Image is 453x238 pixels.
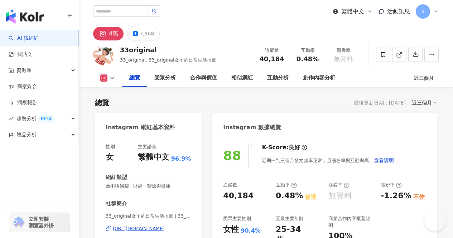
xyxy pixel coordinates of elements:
div: 相似網紅 [231,74,253,82]
div: K-Score : [262,144,307,151]
div: 觀看率 [328,182,350,188]
div: -1.26% [381,190,411,201]
div: 互動率 [276,182,297,188]
span: 藝術與娛樂 · 財經 · 醫療與健康 [106,183,191,189]
div: 90.4% [241,227,261,235]
span: 資源庫 [16,62,32,78]
div: 近三個月 [412,98,437,107]
div: 普通 [305,193,316,201]
div: 觀看率 [330,47,357,54]
div: 受眾分析 [154,74,176,82]
span: 競品分析 [16,127,37,143]
div: 近期一到三個月發文頻率正常，且漲粉率與互動率高。 [262,153,394,167]
div: 總覽 [129,74,140,82]
img: chrome extension [11,217,25,228]
div: [URL][DOMAIN_NAME] [113,225,165,232]
div: 0.48% [276,190,303,201]
div: 性別 [106,144,115,150]
div: 良好 [289,144,300,151]
a: 找貼文 [9,51,32,58]
button: 7,968 [127,27,160,40]
div: BETA [38,115,54,122]
div: 88 [223,148,241,163]
div: Instagram 數據總覽 [223,123,281,131]
div: 受眾主要年齡 [276,215,304,222]
span: 趨勢分析 [16,111,54,127]
span: search [152,9,157,14]
div: 受眾主要性別 [223,215,251,222]
div: 4萬 [109,29,118,39]
div: 7,968 [140,29,154,39]
button: 4萬 [93,27,124,40]
div: 近三個月 [414,72,439,84]
a: searchAI 找網紅 [9,35,39,42]
span: 查看說明 [374,157,394,163]
div: 漲粉率 [381,182,402,188]
button: 查看說明 [374,153,394,167]
span: 立即安裝 瀏覽器外掛 [29,216,54,229]
img: logo [6,9,44,24]
div: 女性 [223,224,239,235]
span: 33_original女子的日常生活插畫 | 33_original [106,213,191,219]
div: 主要語言 [138,144,156,150]
div: 追蹤數 [223,182,237,188]
span: 0.48% [297,55,319,63]
a: 洞察報告 [9,99,37,106]
span: 繁體中文 [341,8,364,15]
div: 創作內容分析 [303,74,335,82]
iframe: Help Scout Beacon - Open [424,209,446,231]
div: 不佳 [413,193,425,201]
a: chrome extension立即安裝 瀏覽器外掛 [9,213,69,232]
div: 網紅類型 [106,174,127,181]
div: 繁體中文 [138,152,169,163]
div: 無資料 [328,190,352,201]
span: K [421,8,424,15]
div: 社群簡介 [106,200,127,208]
a: [URL][DOMAIN_NAME] [106,225,191,232]
div: 總覽 [95,98,109,108]
span: 無資料 [334,55,353,63]
div: 33original [120,45,216,54]
div: 女 [106,152,114,163]
div: 互動分析 [267,74,289,82]
div: 互動率 [294,47,321,54]
div: 40,184 [223,190,254,201]
div: Instagram 網紅基本資料 [106,123,175,131]
div: 合作與價值 [190,74,217,82]
div: 追蹤數 [258,47,285,54]
span: rise [9,116,14,121]
span: 40,184 [259,55,284,63]
img: KOL Avatar [93,44,115,65]
div: 商業合作內容覆蓋比例 [328,215,374,228]
span: 33_original, 33_original女子的日常生活插畫 [120,57,216,63]
div: 最後更新日期：[DATE] [354,100,406,106]
span: 活動訊息 [387,8,410,15]
a: 商案媒合 [9,83,37,90]
span: 96.9% [171,155,191,163]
